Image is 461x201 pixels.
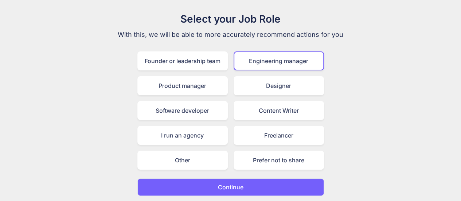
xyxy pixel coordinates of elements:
div: Software developer [137,101,228,120]
div: Product manager [137,76,228,95]
button: Continue [137,178,324,196]
div: Founder or leadership team [137,51,228,70]
div: Engineering manager [234,51,324,70]
div: Freelancer [234,126,324,145]
p: With this, we will be able to more accurately recommend actions for you [108,30,353,40]
h1: Select your Job Role [108,11,353,27]
div: Designer [234,76,324,95]
div: Prefer not to share [234,151,324,170]
div: I run an agency [137,126,228,145]
div: Content Writer [234,101,324,120]
p: Continue [218,183,243,192]
div: Other [137,151,228,170]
